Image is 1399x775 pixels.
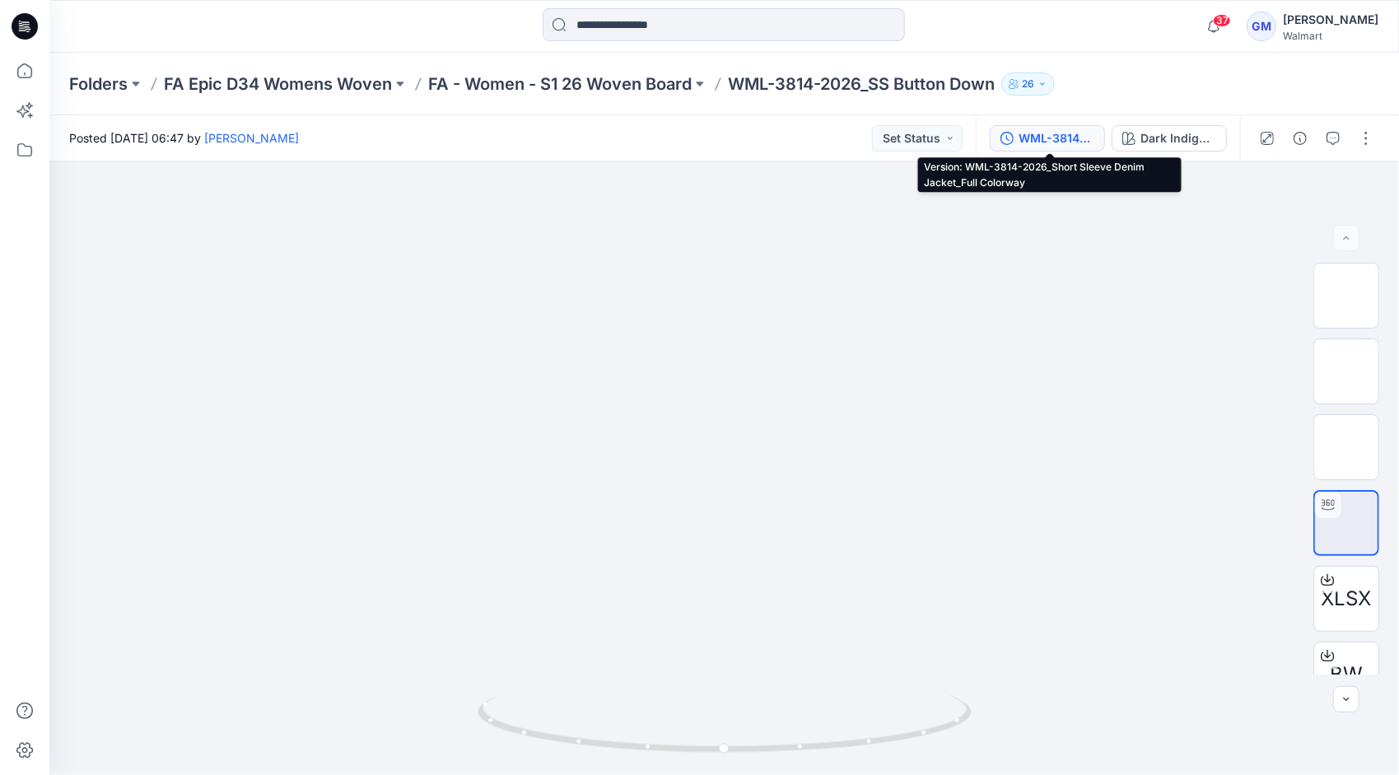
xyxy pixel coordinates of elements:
[1022,75,1034,93] p: 26
[1330,660,1363,689] span: BW
[69,129,299,147] span: Posted [DATE] 06:47 by
[204,131,299,145] a: [PERSON_NAME]
[1112,125,1227,152] button: Dark Indigo Wash
[1287,125,1313,152] button: Details
[1283,30,1378,42] div: Walmart
[990,125,1105,152] button: WML-3814-2026_Short Sleeve Denim Jacket_Full Colorway
[1140,129,1216,147] div: Dark Indigo Wash
[164,72,392,96] a: FA Epic D34 Womens Woven
[1213,14,1231,27] span: 37
[69,72,128,96] a: Folders
[1283,10,1378,30] div: [PERSON_NAME]
[1019,129,1094,147] div: WML-3814-2026_Short Sleeve Denim Jacket_Full Colorway
[728,72,995,96] p: WML-3814-2026_SS Button Down
[428,72,692,96] a: FA - Women - S1 26 Woven Board
[1001,72,1055,96] button: 26
[1247,12,1276,41] div: GM
[1322,584,1372,614] span: XLSX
